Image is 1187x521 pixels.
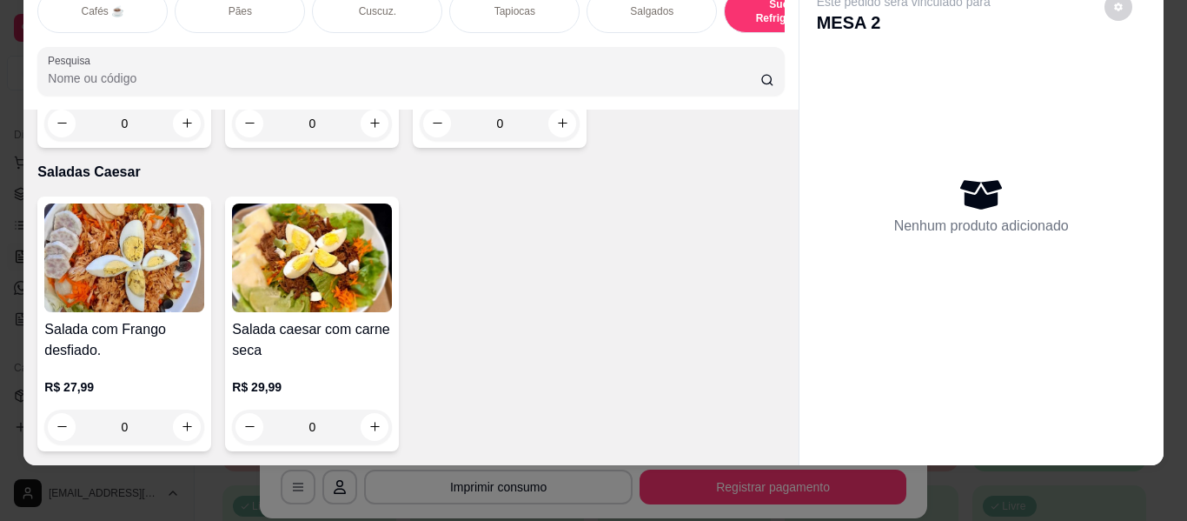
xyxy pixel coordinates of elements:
[48,70,760,87] input: Pesquisa
[48,53,96,68] label: Pesquisa
[423,110,451,137] button: decrease-product-quantity
[173,110,201,137] button: increase-product-quantity
[48,110,76,137] button: decrease-product-quantity
[48,413,76,441] button: decrease-product-quantity
[494,4,535,18] p: Tapiocas
[361,110,388,137] button: increase-product-quantity
[630,4,673,18] p: Salgados
[232,319,392,361] h4: Salada caesar com carne seca
[232,204,392,312] img: product-image
[361,413,388,441] button: increase-product-quantity
[173,413,201,441] button: increase-product-quantity
[235,110,263,137] button: decrease-product-quantity
[81,4,124,18] p: Cafés ☕
[359,4,396,18] p: Cuscuz.
[235,413,263,441] button: decrease-product-quantity
[548,110,576,137] button: increase-product-quantity
[44,319,204,361] h4: Salada com Frango desfiado.
[44,378,204,396] p: R$ 27,99
[229,4,252,18] p: Pães
[817,10,991,35] p: MESA 2
[232,378,392,396] p: R$ 29,99
[44,204,204,312] img: product-image
[37,162,784,183] p: Saladas Caesar
[894,216,1069,237] p: Nenhum produto adicionado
